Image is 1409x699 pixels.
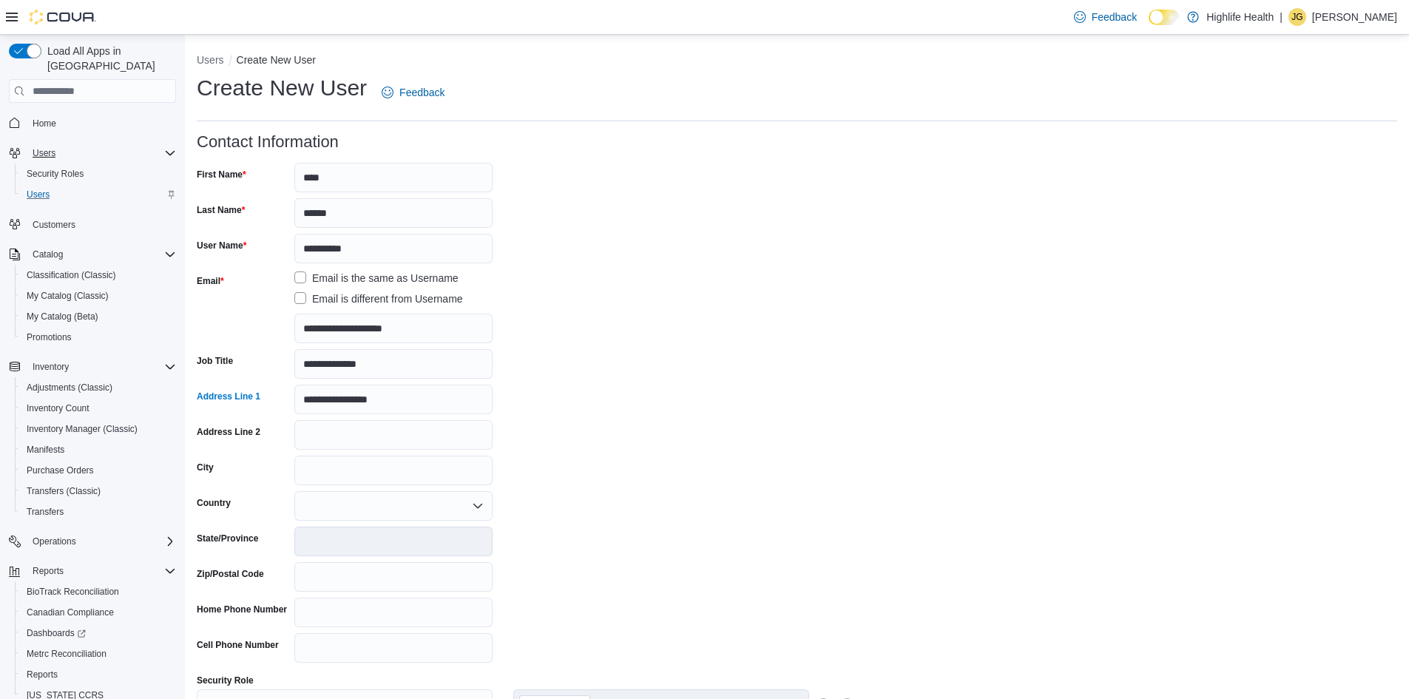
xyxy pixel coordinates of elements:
button: Security Roles [15,163,182,184]
span: Security Roles [21,165,176,183]
span: Load All Apps in [GEOGRAPHIC_DATA] [41,44,176,73]
button: Users [3,143,182,163]
span: Canadian Compliance [27,607,114,618]
label: Last Name [197,204,245,216]
span: Canadian Compliance [21,604,176,621]
label: City [197,462,214,473]
button: Reports [3,561,182,581]
button: Catalog [27,246,69,263]
span: My Catalog (Beta) [27,311,98,323]
button: Inventory [27,358,75,376]
button: Home [3,112,182,133]
label: User Name [197,240,246,251]
span: My Catalog (Beta) [21,308,176,325]
h3: Contact Information [197,133,339,151]
button: Reports [15,664,182,685]
span: Catalog [27,246,176,263]
span: Catalog [33,249,63,260]
a: Reports [21,666,64,683]
span: Promotions [21,328,176,346]
a: Security Roles [21,165,89,183]
span: Classification (Classic) [21,266,176,284]
span: Feedback [1092,10,1137,24]
a: Classification (Classic) [21,266,122,284]
a: Dashboards [21,624,92,642]
a: Metrc Reconciliation [21,645,112,663]
button: Manifests [15,439,182,460]
button: Purchase Orders [15,460,182,481]
button: Users [27,144,61,162]
p: | [1280,8,1283,26]
h1: Create New User [197,73,367,103]
nav: An example of EuiBreadcrumbs [197,53,1397,70]
button: Users [197,54,224,66]
span: Home [33,118,56,129]
span: Home [27,113,176,132]
span: Feedback [399,85,445,100]
label: Country [197,497,231,509]
a: Feedback [1068,2,1143,32]
a: Promotions [21,328,78,346]
span: BioTrack Reconciliation [27,586,119,598]
span: Users [27,144,176,162]
label: State/Province [197,533,258,544]
button: Classification (Classic) [15,265,182,286]
img: Cova [30,10,96,24]
label: Address Line 2 [197,426,260,438]
a: Manifests [21,441,70,459]
button: Metrc Reconciliation [15,644,182,664]
button: Canadian Compliance [15,602,182,623]
span: Metrc Reconciliation [21,645,176,663]
span: Inventory [33,361,69,373]
span: Inventory Manager (Classic) [21,420,176,438]
label: Home Phone Number [197,604,287,615]
a: Adjustments (Classic) [21,379,118,396]
div: Jennifer Gierum [1288,8,1306,26]
button: Operations [27,533,82,550]
button: Catalog [3,244,182,265]
button: Operations [3,531,182,552]
span: Reports [27,562,176,580]
span: Metrc Reconciliation [27,648,107,660]
a: Customers [27,216,81,234]
span: BioTrack Reconciliation [21,583,176,601]
label: Job Title [197,355,233,367]
span: Customers [27,215,176,234]
a: Purchase Orders [21,462,100,479]
label: Email is different from Username [294,290,463,308]
span: Dashboards [27,627,86,639]
span: Reports [27,669,58,681]
label: Zip/Postal Code [197,568,264,580]
span: Users [21,186,176,203]
span: Purchase Orders [27,465,94,476]
button: Inventory Manager (Classic) [15,419,182,439]
button: BioTrack Reconciliation [15,581,182,602]
span: Transfers (Classic) [27,485,101,497]
button: Reports [27,562,70,580]
a: Home [27,115,62,132]
span: Dark Mode [1149,25,1149,26]
a: Inventory Manager (Classic) [21,420,143,438]
button: Customers [3,214,182,235]
button: Transfers (Classic) [15,481,182,502]
span: Reports [21,666,176,683]
button: Open list of options [472,500,484,512]
span: Users [27,189,50,200]
span: My Catalog (Classic) [21,287,176,305]
span: Inventory [27,358,176,376]
label: First Name [197,169,246,180]
span: Inventory Manager (Classic) [27,423,138,435]
label: Security Role [197,675,254,686]
span: My Catalog (Classic) [27,290,109,302]
button: Create New User [237,54,316,66]
button: Promotions [15,327,182,348]
button: My Catalog (Beta) [15,306,182,327]
span: JG [1291,8,1302,26]
span: Purchase Orders [21,462,176,479]
button: Transfers [15,502,182,522]
button: My Catalog (Classic) [15,286,182,306]
a: Users [21,186,55,203]
span: Transfers [27,506,64,518]
span: Transfers (Classic) [21,482,176,500]
span: Customers [33,219,75,231]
